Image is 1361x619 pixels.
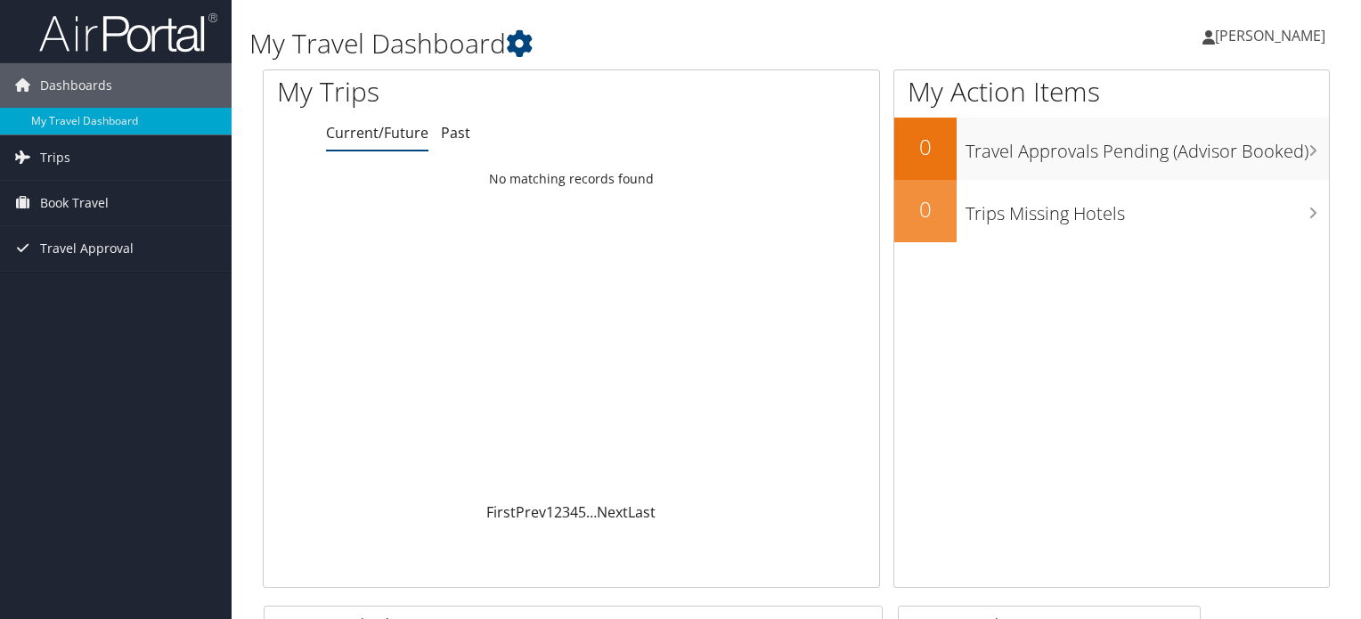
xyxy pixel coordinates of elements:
span: Dashboards [40,63,112,108]
span: Travel Approval [40,226,134,271]
td: No matching records found [264,163,879,195]
a: First [486,502,516,522]
h2: 0 [894,132,957,162]
a: Next [597,502,628,522]
a: 0Trips Missing Hotels [894,180,1329,242]
span: … [586,502,597,522]
h1: My Action Items [894,73,1329,110]
a: Last [628,502,656,522]
a: 4 [570,502,578,522]
img: airportal-logo.png [39,12,217,53]
h3: Trips Missing Hotels [966,192,1329,226]
a: 2 [554,502,562,522]
h3: Travel Approvals Pending (Advisor Booked) [966,130,1329,164]
a: 0Travel Approvals Pending (Advisor Booked) [894,118,1329,180]
a: 3 [562,502,570,522]
a: [PERSON_NAME] [1202,9,1343,62]
a: Prev [516,502,546,522]
a: 1 [546,502,554,522]
h1: My Trips [277,73,609,110]
a: Past [441,123,470,143]
h1: My Travel Dashboard [249,25,979,62]
a: Current/Future [326,123,428,143]
h2: 0 [894,194,957,224]
span: [PERSON_NAME] [1215,26,1325,45]
span: Book Travel [40,181,109,225]
a: 5 [578,502,586,522]
span: Trips [40,135,70,180]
